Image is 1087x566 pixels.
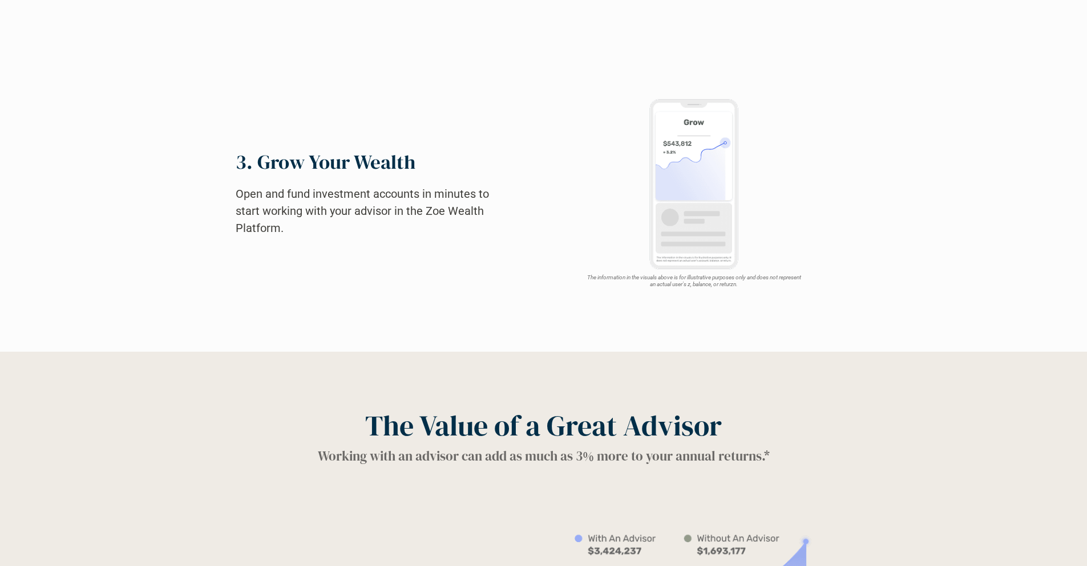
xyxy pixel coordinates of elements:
[236,150,415,174] h2: 3. Grow Your Wealth
[236,185,510,237] h2: Open and fund investment accounts in minutes to start working with your advisor in the Zoe Wealth...
[650,281,738,287] em: an actual user's z, balance, or returzn.
[587,274,801,280] em: The information in the visuals above is for illustrative purposes only and does not represent
[365,409,722,443] h1: The Value of a Great Advisor
[318,449,770,465] h1: Working with an advisor can add as much as 3% more to your annual returns.*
